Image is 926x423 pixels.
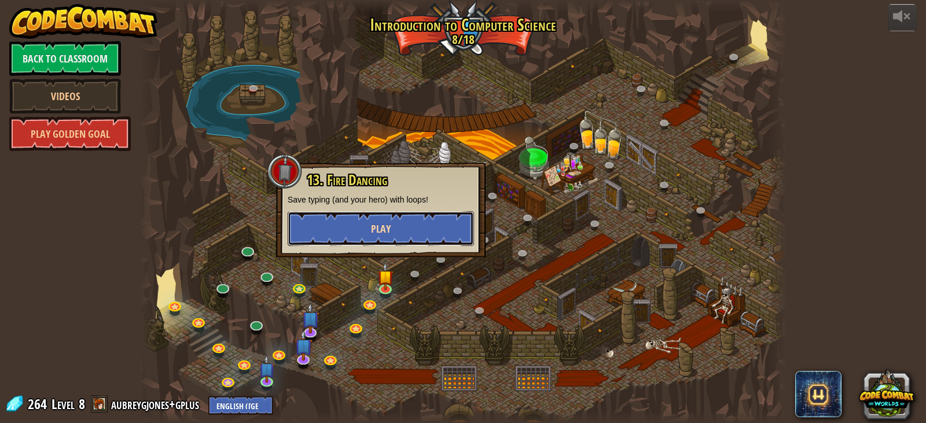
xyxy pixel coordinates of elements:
[371,222,391,236] span: Play
[302,303,319,334] img: level-banner-unstarted-subscriber.png
[9,4,157,39] img: CodeCombat - Learn how to code by playing a game
[111,395,203,413] a: aubreygjones+gplus
[79,395,85,413] span: 8
[295,330,313,361] img: level-banner-unstarted-subscriber.png
[28,395,50,413] span: 264
[9,79,121,113] a: Videos
[377,263,394,290] img: level-banner-started.png
[259,355,275,382] img: level-banner-unstarted-subscriber.png
[307,170,387,190] span: 13. Fire Dancing
[288,211,474,246] button: Play
[9,116,131,151] a: Play Golden Goal
[52,395,75,414] span: Level
[888,4,917,31] button: Adjust volume
[288,194,474,205] p: Save typing (and your hero) with loops!
[9,41,121,76] a: Back to Classroom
